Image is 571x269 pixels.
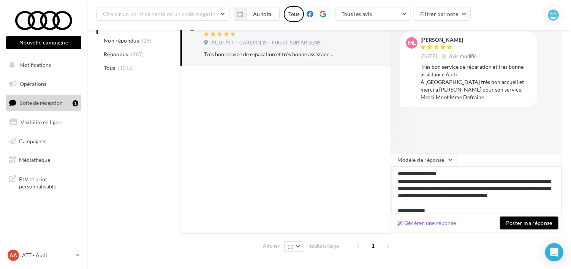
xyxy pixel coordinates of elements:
[104,37,139,44] span: Non répondus
[394,218,459,228] button: Générer une réponse
[500,217,558,229] button: Poster ma réponse
[21,119,61,125] span: Visibilité en ligne
[247,8,280,21] button: Au total
[5,114,83,130] a: Visibilité en ligne
[5,133,83,149] a: Campagnes
[545,243,563,261] div: Open Intercom Messenger
[96,8,229,21] button: Choisir un point de vente ou un code magasin
[288,244,294,250] span: 10
[73,100,78,106] div: 1
[104,64,115,72] span: Tous
[421,63,531,101] div: Très bon service de réparation et très bonne assistance Audi. À [GEOGRAPHIC_DATA] très bon accuei...
[104,51,128,58] span: Répondus
[421,53,437,60] span: [DATE]
[131,51,144,57] span: (987)
[5,152,83,168] a: Médiathèque
[118,65,134,71] span: (1015)
[342,11,372,17] span: Tous les avis
[414,8,471,21] button: Filtrer par note
[234,8,280,21] button: Au total
[211,40,321,46] span: AUDI ATT - CAREPOLIS - PUGET SUR ARGENS
[307,242,339,250] span: résultats/page
[5,171,83,193] a: PLV et print personnalisable
[19,100,63,106] span: Boîte de réception
[142,38,152,44] span: (28)
[9,252,17,259] span: AA
[5,76,83,92] a: Opérations
[19,138,46,144] span: Campagnes
[6,36,81,49] button: Nouvelle campagne
[20,81,46,87] span: Opérations
[408,39,416,47] span: Ml
[20,62,51,68] span: Notifications
[5,57,80,73] button: Notifications
[263,242,280,250] span: Afficher
[449,53,477,59] span: Avis modifié
[284,6,304,22] div: Tous
[204,51,335,58] div: Très bon service de réparation et très bonne assistance Audi. À [GEOGRAPHIC_DATA] très bon accuei...
[19,157,50,163] span: Médiathèque
[103,11,215,17] span: Choisir un point de vente ou un code magasin
[5,95,83,111] a: Boîte de réception1
[22,252,73,259] p: ATT - Audi
[19,174,78,190] span: PLV et print personnalisable
[367,240,379,252] span: 1
[6,248,81,263] a: AA ATT - Audi
[284,241,304,252] button: 10
[391,153,457,166] button: Modèle de réponse
[421,37,479,43] div: [PERSON_NAME]
[335,8,411,21] button: Tous les avis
